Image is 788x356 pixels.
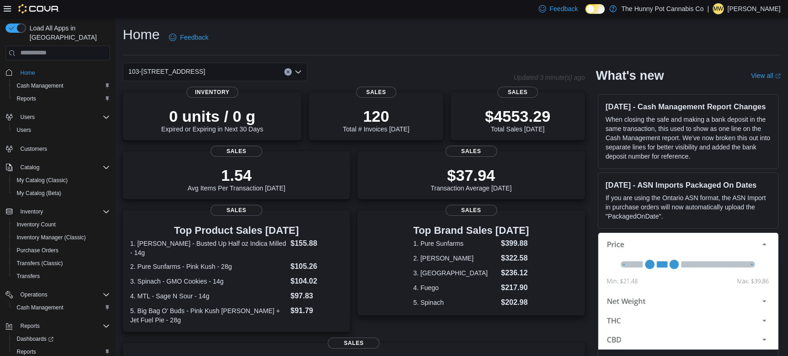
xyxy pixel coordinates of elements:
span: Inventory [20,208,43,215]
span: Dashboards [13,333,110,344]
span: Feedback [180,33,208,42]
span: Transfers (Classic) [13,258,110,269]
span: Operations [20,291,48,298]
a: Cash Management [13,80,67,91]
dd: $91.79 [290,305,343,316]
a: Feedback [165,28,212,47]
span: My Catalog (Classic) [17,177,68,184]
button: Catalog [17,162,43,173]
p: If you are using the Ontario ASN format, the ASN Import in purchase orders will now automatically... [606,193,771,221]
div: Expired or Expiring in Next 30 Days [161,107,263,133]
p: $4553.29 [485,107,550,125]
button: Transfers [9,270,114,283]
span: Inventory [17,206,110,217]
p: When closing the safe and making a bank deposit in the same transaction, this used to show as one... [606,115,771,161]
dd: $105.26 [290,261,343,272]
a: Transfers (Classic) [13,258,66,269]
dd: $322.58 [501,253,529,264]
span: Sales [211,146,262,157]
p: 1.54 [187,166,285,184]
dt: 3. Spinach - GMO Cookies - 14g [130,277,287,286]
span: Transfers [13,271,110,282]
span: Inventory Manager (Classic) [13,232,110,243]
span: Inventory [186,87,238,98]
span: Reports [20,322,40,330]
a: Home [17,67,39,78]
a: View allExternal link [751,72,781,79]
button: Users [17,112,38,123]
span: Catalog [17,162,110,173]
span: Customers [17,143,110,154]
p: Updated 3 minute(s) ago [514,74,585,81]
h1: Home [123,25,160,44]
dt: 4. Fuego [413,283,497,292]
span: Transfers [17,273,40,280]
dt: 4. MTL - Sage N Sour - 14g [130,291,287,301]
span: My Catalog (Beta) [17,190,61,197]
span: Users [20,113,35,121]
a: Inventory Count [13,219,60,230]
span: Load All Apps in [GEOGRAPHIC_DATA] [26,24,110,42]
dt: 3. [GEOGRAPHIC_DATA] [413,268,497,278]
button: Purchase Orders [9,244,114,257]
button: Home [2,66,114,79]
button: Inventory [2,205,114,218]
span: Catalog [20,164,39,171]
button: Reports [2,320,114,332]
span: 103-[STREET_ADDRESS] [128,66,205,77]
button: Catalog [2,161,114,174]
a: My Catalog (Classic) [13,175,72,186]
span: Sales [211,205,262,216]
dd: $202.98 [501,297,529,308]
span: Cash Management [13,80,110,91]
span: Customers [20,145,47,153]
dt: 5. Big Bag O' Buds - Pink Kush [PERSON_NAME] + Jet Fuel Pie - 28g [130,306,287,325]
p: $37.94 [431,166,512,184]
button: Cash Management [9,79,114,92]
dt: 5. Spinach [413,298,497,307]
span: Inventory Count [13,219,110,230]
span: MW [713,3,723,14]
span: Sales [356,87,396,98]
span: Home [20,69,35,77]
button: Operations [2,288,114,301]
span: Purchase Orders [17,247,59,254]
button: Operations [17,289,51,300]
p: 120 [343,107,409,125]
a: Transfers [13,271,43,282]
button: Users [9,124,114,136]
a: Dashboards [9,332,114,345]
span: Sales [445,146,497,157]
a: Users [13,125,35,136]
button: Clear input [284,68,292,76]
span: Dashboards [17,335,54,343]
span: Sales [328,338,379,349]
span: Users [17,126,31,134]
a: Dashboards [13,333,57,344]
dt: 2. Pure Sunfarms - Pink Kush - 28g [130,262,287,271]
button: Inventory Manager (Classic) [9,231,114,244]
img: Cova [18,4,60,13]
a: Customers [17,143,51,154]
a: Purchase Orders [13,245,62,256]
p: 0 units / 0 g [161,107,263,125]
h3: Top Brand Sales [DATE] [413,225,529,236]
dd: $97.83 [290,291,343,302]
p: The Hunny Pot Cannabis Co [621,3,704,14]
dt: 1. [PERSON_NAME] - Busted Up Half oz Indica Milled - 14g [130,239,287,257]
a: My Catalog (Beta) [13,188,65,199]
a: Reports [13,93,40,104]
button: Reports [17,320,43,332]
a: Cash Management [13,302,67,313]
div: Total Sales [DATE] [485,107,550,133]
span: Reports [17,320,110,332]
h2: What's new [596,68,664,83]
h3: [DATE] - ASN Imports Packaged On Dates [606,180,771,190]
div: Transaction Average [DATE] [431,166,512,192]
span: Sales [498,87,538,98]
span: Feedback [550,4,578,13]
button: My Catalog (Classic) [9,174,114,187]
button: Inventory Count [9,218,114,231]
button: Customers [2,142,114,155]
